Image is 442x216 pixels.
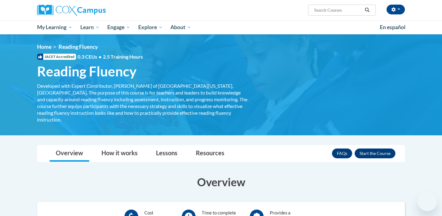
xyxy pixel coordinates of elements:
[355,148,395,158] button: Enroll
[59,44,98,50] span: Reading Fluency
[37,44,51,50] a: Home
[376,21,410,34] a: En español
[50,145,89,162] a: Overview
[190,145,231,162] a: Resources
[387,5,405,14] button: Account Settings
[167,20,196,34] a: About
[103,20,134,34] a: Engage
[37,174,405,190] h3: Overview
[80,24,100,31] span: Learn
[95,145,144,162] a: How it works
[33,20,76,34] a: My Learning
[138,24,163,31] span: Explore
[99,54,101,60] span: •
[37,5,154,16] a: Cox Campus
[332,148,352,158] a: FAQs
[150,145,184,162] a: Lessons
[417,191,437,211] iframe: Button to launch messaging window
[37,83,249,123] div: Developed with Expert Contributor, [PERSON_NAME] of [GEOGRAPHIC_DATA][US_STATE], [GEOGRAPHIC_DATA...
[170,24,191,31] span: About
[78,53,143,60] span: 0.3 CEUs
[380,24,406,30] span: En español
[37,5,106,16] img: Cox Campus
[134,20,167,34] a: Explore
[363,6,372,14] button: Search
[103,54,143,60] span: 2.5 Training Hours
[28,20,414,34] div: Main menu
[37,54,76,60] span: IACET Accredited
[314,6,363,14] input: Search Courses
[37,63,136,79] span: Reading Fluency
[37,24,72,31] span: My Learning
[107,24,130,31] span: Engage
[76,20,104,34] a: Learn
